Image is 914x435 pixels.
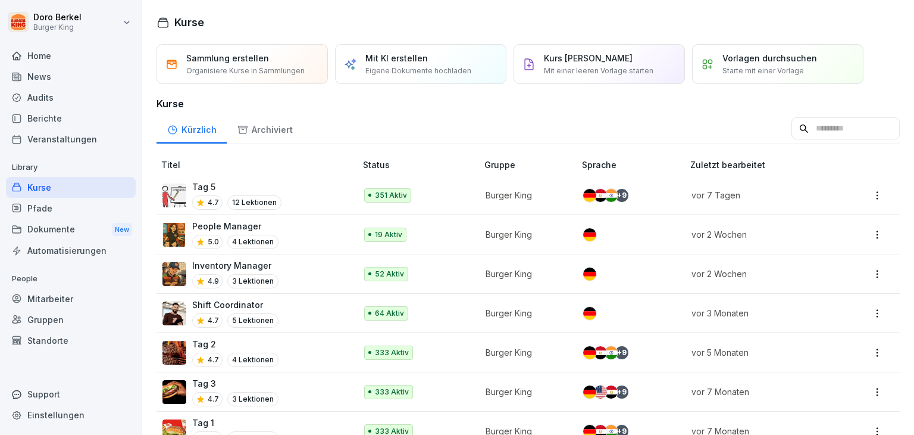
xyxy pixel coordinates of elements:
[192,181,281,193] p: Tag 5
[192,259,278,272] p: Inventory Manager
[6,269,136,288] p: People
[227,113,303,144] a: Archiviert
[486,346,563,359] p: Burger King
[486,189,563,201] p: Burger King
[6,158,136,177] p: Library
[6,177,136,198] a: Kurse
[691,346,832,359] p: vor 5 Monaten
[161,159,358,171] p: Titel
[544,52,633,64] p: Kurs [PERSON_NAME]
[6,219,136,241] div: Dokumente
[691,189,832,201] p: vor 7 Tagen
[174,14,204,30] h1: Kurse
[690,159,846,171] p: Zuletzt bearbeitet
[722,66,804,76] p: Starte mit einer Vorlage
[615,189,628,202] div: + 9
[162,302,186,325] img: q4kvd0p412g56irxfxn6tm8s.png
[594,346,607,359] img: eg.svg
[605,386,618,399] img: eg.svg
[6,405,136,425] a: Einstellungen
[605,346,618,359] img: in.svg
[192,338,278,350] p: Tag 2
[691,386,832,398] p: vor 7 Monaten
[6,219,136,241] a: DokumenteNew
[486,307,563,319] p: Burger King
[594,386,607,399] img: us.svg
[33,13,82,23] p: Doro Berkel
[162,341,186,365] img: hzkj8u8nkg09zk50ub0d0otk.png
[615,346,628,359] div: + 9
[162,223,186,247] img: xc3x9m9uz5qfs93t7kmvoxs4.png
[6,330,136,351] a: Standorte
[6,198,136,219] a: Pfade
[186,66,305,76] p: Organisiere Kurse in Sammlungen
[605,189,618,202] img: in.svg
[6,87,136,108] a: Audits
[156,113,227,144] a: Kürzlich
[583,386,596,399] img: de.svg
[583,189,596,202] img: de.svg
[192,377,278,390] p: Tag 3
[691,307,832,319] p: vor 3 Monaten
[583,346,596,359] img: de.svg
[186,52,269,64] p: Sammlung erstellen
[227,353,278,367] p: 4 Lektionen
[722,52,817,64] p: Vorlagen durchsuchen
[6,384,136,405] div: Support
[208,197,219,208] p: 4.7
[363,159,480,171] p: Status
[227,313,278,328] p: 5 Lektionen
[582,159,685,171] p: Sprache
[6,45,136,66] a: Home
[6,288,136,309] a: Mitarbeiter
[544,66,653,76] p: Mit einer leeren Vorlage starten
[227,195,281,210] p: 12 Lektionen
[33,23,82,32] p: Burger King
[365,52,428,64] p: Mit KI erstellen
[365,66,471,76] p: Eigene Dokumente hochladen
[691,228,832,241] p: vor 2 Wochen
[375,269,404,279] p: 52 Aktiv
[375,347,409,358] p: 333 Aktiv
[583,268,596,281] img: de.svg
[208,276,219,287] p: 4.9
[227,235,278,249] p: 4 Lektionen
[375,229,402,240] p: 19 Aktiv
[375,190,407,201] p: 351 Aktiv
[594,189,607,202] img: eg.svg
[615,386,628,399] div: + 9
[484,159,577,171] p: Gruppe
[227,392,278,406] p: 3 Lektionen
[583,307,596,320] img: de.svg
[227,274,278,288] p: 3 Lektionen
[6,108,136,129] a: Berichte
[6,129,136,150] a: Veranstaltungen
[156,97,900,111] h3: Kurse
[162,262,186,286] img: o1h5p6rcnzw0lu1jns37xjxx.png
[208,315,219,326] p: 4.7
[208,355,219,365] p: 4.7
[486,228,563,241] p: Burger King
[6,66,136,87] a: News
[583,228,596,241] img: de.svg
[6,309,136,330] div: Gruppen
[112,223,132,237] div: New
[192,220,278,232] p: People Manager
[162,380,186,404] img: cq6tslmxu1pybroki4wxmcwi.png
[486,386,563,398] p: Burger King
[208,237,219,247] p: 5.0
[192,417,278,429] p: Tag 1
[6,240,136,261] a: Automatisierungen
[162,184,186,207] img: vy1vuzxsdwx3e5y1d1ft51l0.png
